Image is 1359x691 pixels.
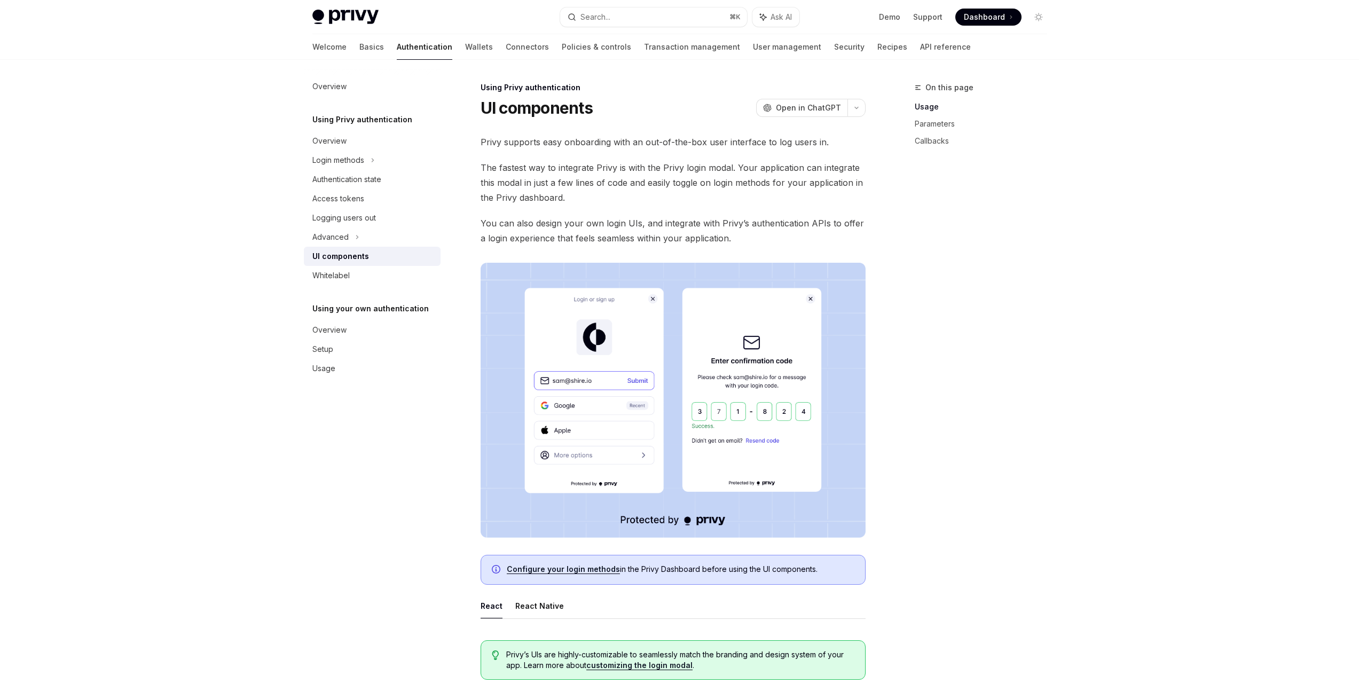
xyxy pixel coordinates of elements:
[506,649,854,671] span: Privy’s UIs are highly-customizable to seamlessly match the branding and design system of your ap...
[752,7,799,27] button: Ask AI
[312,154,364,167] div: Login methods
[304,189,441,208] a: Access tokens
[312,80,347,93] div: Overview
[312,362,335,375] div: Usage
[492,565,502,576] svg: Info
[771,12,792,22] span: Ask AI
[312,211,376,224] div: Logging users out
[481,135,866,150] span: Privy supports easy onboarding with an out-of-the-box user interface to log users in.
[312,173,381,186] div: Authentication state
[312,302,429,315] h5: Using your own authentication
[481,216,866,246] span: You can also design your own login UIs, and integrate with Privy’s authentication APIs to offer a...
[925,81,973,94] span: On this page
[492,650,499,660] svg: Tip
[304,131,441,151] a: Overview
[507,564,854,575] span: in the Privy Dashboard before using the UI components.
[879,12,900,22] a: Demo
[515,593,564,618] button: React Native
[915,98,1056,115] a: Usage
[304,320,441,340] a: Overview
[312,10,379,25] img: light logo
[644,34,740,60] a: Transaction management
[481,82,866,93] div: Using Privy authentication
[481,160,866,205] span: The fastest way to integrate Privy is with the Privy login modal. Your application can integrate ...
[580,11,610,23] div: Search...
[506,34,549,60] a: Connectors
[304,247,441,266] a: UI components
[304,266,441,285] a: Whitelabel
[481,263,866,538] img: images/Onboard.png
[913,12,942,22] a: Support
[507,564,620,574] a: Configure your login methods
[756,99,847,117] button: Open in ChatGPT
[304,77,441,96] a: Overview
[312,34,347,60] a: Welcome
[877,34,907,60] a: Recipes
[753,34,821,60] a: User management
[312,231,349,244] div: Advanced
[312,250,369,263] div: UI components
[304,340,441,359] a: Setup
[586,661,693,670] a: customizing the login modal
[915,132,1056,150] a: Callbacks
[397,34,452,60] a: Authentication
[834,34,865,60] a: Security
[312,113,412,126] h5: Using Privy authentication
[729,13,741,21] span: ⌘ K
[304,170,441,189] a: Authentication state
[312,135,347,147] div: Overview
[481,593,502,618] button: React
[304,208,441,227] a: Logging users out
[359,34,384,60] a: Basics
[312,269,350,282] div: Whitelabel
[920,34,971,60] a: API reference
[560,7,747,27] button: Search...⌘K
[915,115,1056,132] a: Parameters
[312,324,347,336] div: Overview
[465,34,493,60] a: Wallets
[1030,9,1047,26] button: Toggle dark mode
[776,103,841,113] span: Open in ChatGPT
[481,98,593,117] h1: UI components
[312,192,364,205] div: Access tokens
[964,12,1005,22] span: Dashboard
[955,9,1022,26] a: Dashboard
[304,359,441,378] a: Usage
[312,343,333,356] div: Setup
[562,34,631,60] a: Policies & controls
